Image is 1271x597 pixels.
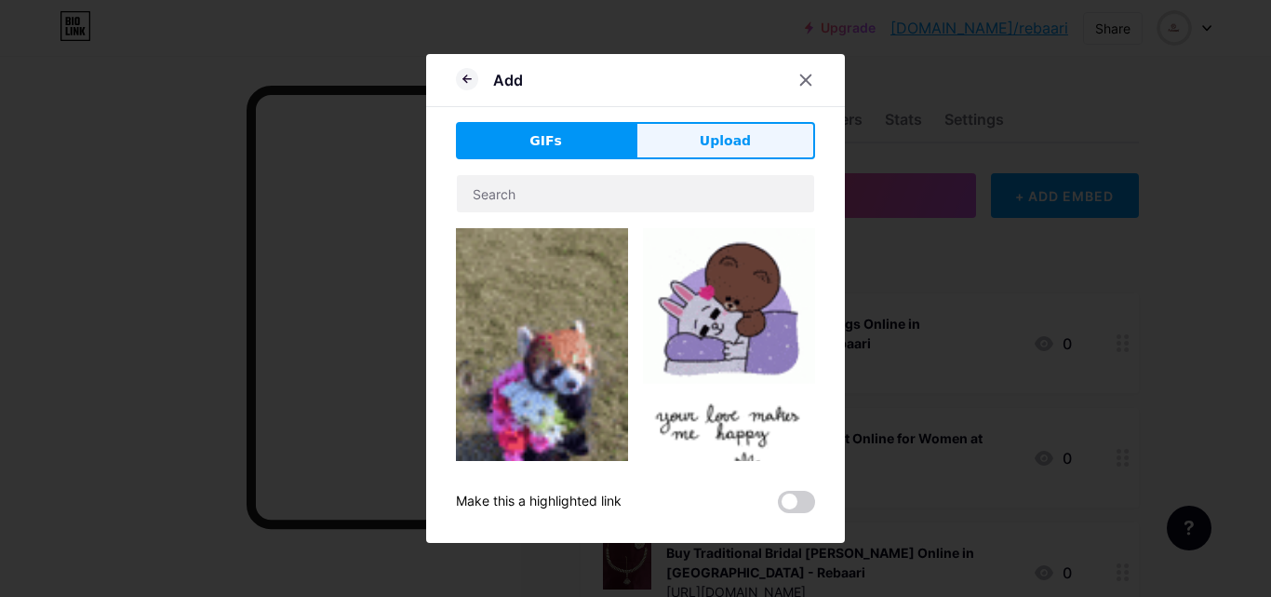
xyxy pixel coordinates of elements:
[456,122,635,159] button: GIFs
[700,131,751,151] span: Upload
[493,69,523,91] div: Add
[529,131,562,151] span: GIFs
[457,175,814,212] input: Search
[456,228,628,536] img: Gihpy
[643,228,815,384] img: Gihpy
[456,491,622,513] div: Make this a highlighted link
[635,122,815,159] button: Upload
[643,399,815,571] img: Gihpy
